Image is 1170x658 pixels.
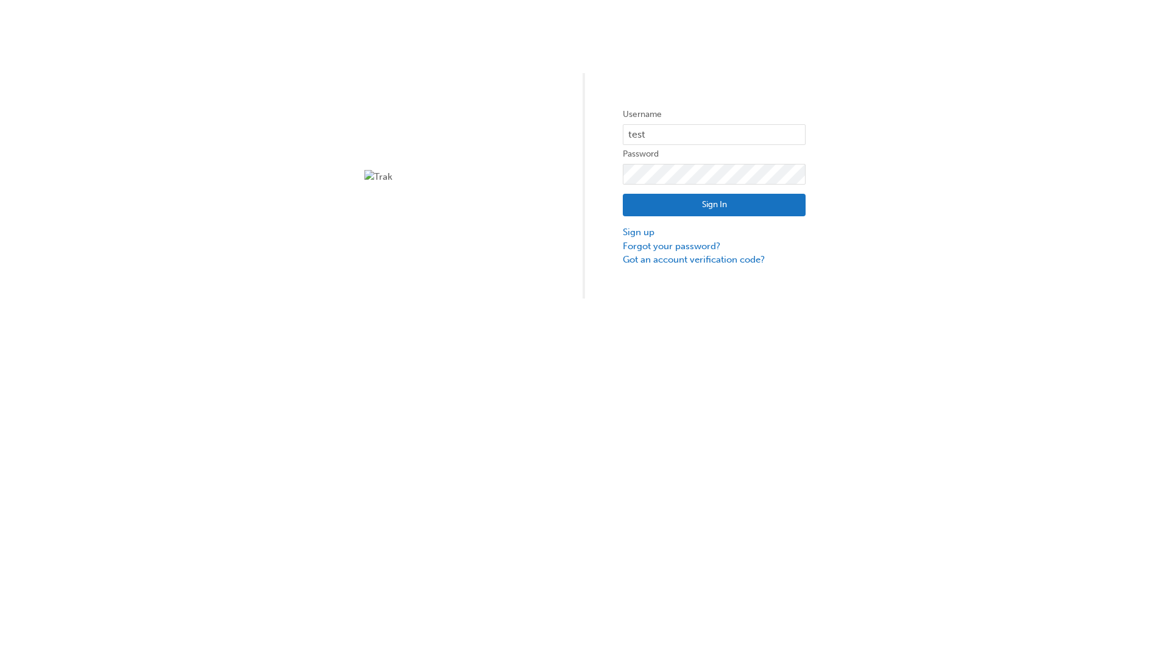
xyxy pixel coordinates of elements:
[623,194,806,217] button: Sign In
[623,147,806,161] label: Password
[623,107,806,122] label: Username
[623,124,806,145] input: Username
[623,253,806,267] a: Got an account verification code?
[623,225,806,239] a: Sign up
[623,239,806,253] a: Forgot your password?
[364,170,547,184] img: Trak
